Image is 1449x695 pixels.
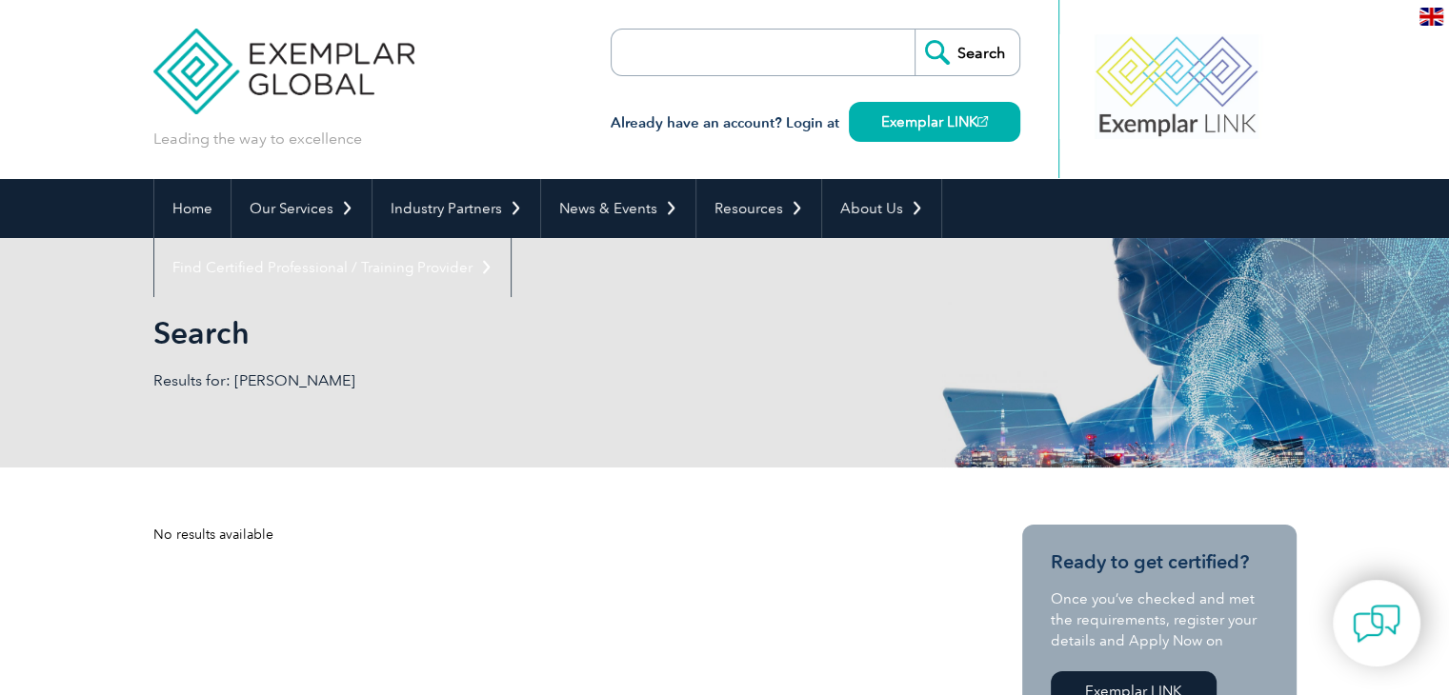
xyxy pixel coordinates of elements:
[915,30,1019,75] input: Search
[153,129,362,149] p: Leading the way to excellence
[1051,588,1268,651] p: Once you’ve checked and met the requirements, register your details and Apply Now on
[153,525,954,545] div: No results available
[611,111,1020,135] h3: Already have an account? Login at
[1353,600,1400,647] img: contact-chat.png
[977,116,988,127] img: open_square.png
[822,179,941,238] a: About Us
[1051,550,1268,574] h3: Ready to get certified?
[153,370,725,391] p: Results for: [PERSON_NAME]
[541,179,695,238] a: News & Events
[1419,8,1443,26] img: en
[154,238,511,297] a: Find Certified Professional / Training Provider
[372,179,540,238] a: Industry Partners
[696,179,821,238] a: Resources
[231,179,372,238] a: Our Services
[849,102,1020,142] a: Exemplar LINK
[153,314,885,351] h1: Search
[154,179,231,238] a: Home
